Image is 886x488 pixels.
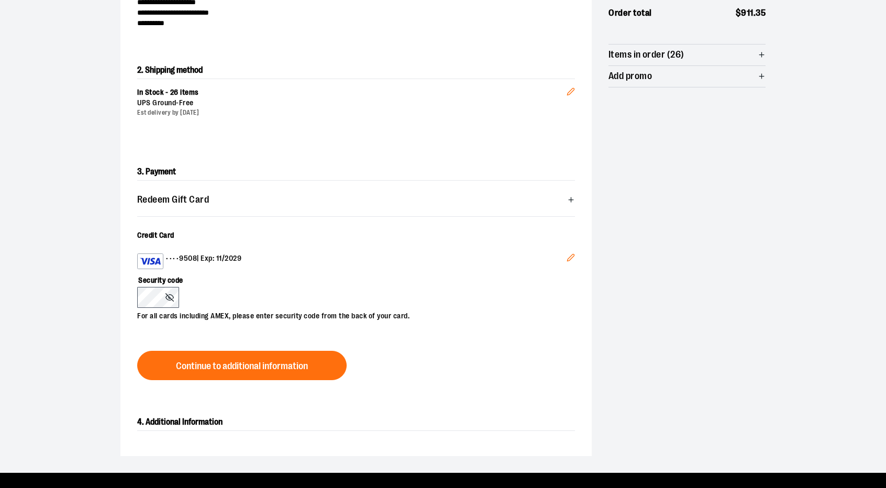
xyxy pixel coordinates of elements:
span: Credit Card [137,231,174,239]
div: UPS Ground - [137,98,567,108]
div: Est delivery by [DATE] [137,108,567,117]
span: Continue to additional information [176,361,308,371]
img: Visa card example showing the 16-digit card number on the front of the card [140,255,161,268]
h2: 4. Additional Information [137,414,575,431]
button: Add promo [608,66,766,87]
span: $ [736,8,741,18]
span: . [754,8,756,18]
h2: 3. Payment [137,163,575,181]
div: •••• 9508 | Exp: 11/2029 [137,253,567,269]
span: Add promo [608,71,652,81]
span: Order total [608,6,652,20]
span: 35 [756,8,766,18]
button: Edit [558,245,583,273]
span: Items in order (26) [608,50,684,60]
button: Redeem Gift Card [137,189,575,210]
button: Continue to additional information [137,351,347,380]
h2: 2. Shipping method [137,62,575,79]
label: Security code [137,269,564,287]
p: For all cards including AMEX, please enter security code from the back of your card. [137,308,564,321]
button: Items in order (26) [608,45,766,65]
span: 911 [741,8,754,18]
div: In Stock - 26 items [137,87,567,98]
span: Free [179,98,194,107]
button: Edit [558,71,583,107]
span: Redeem Gift Card [137,195,209,205]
